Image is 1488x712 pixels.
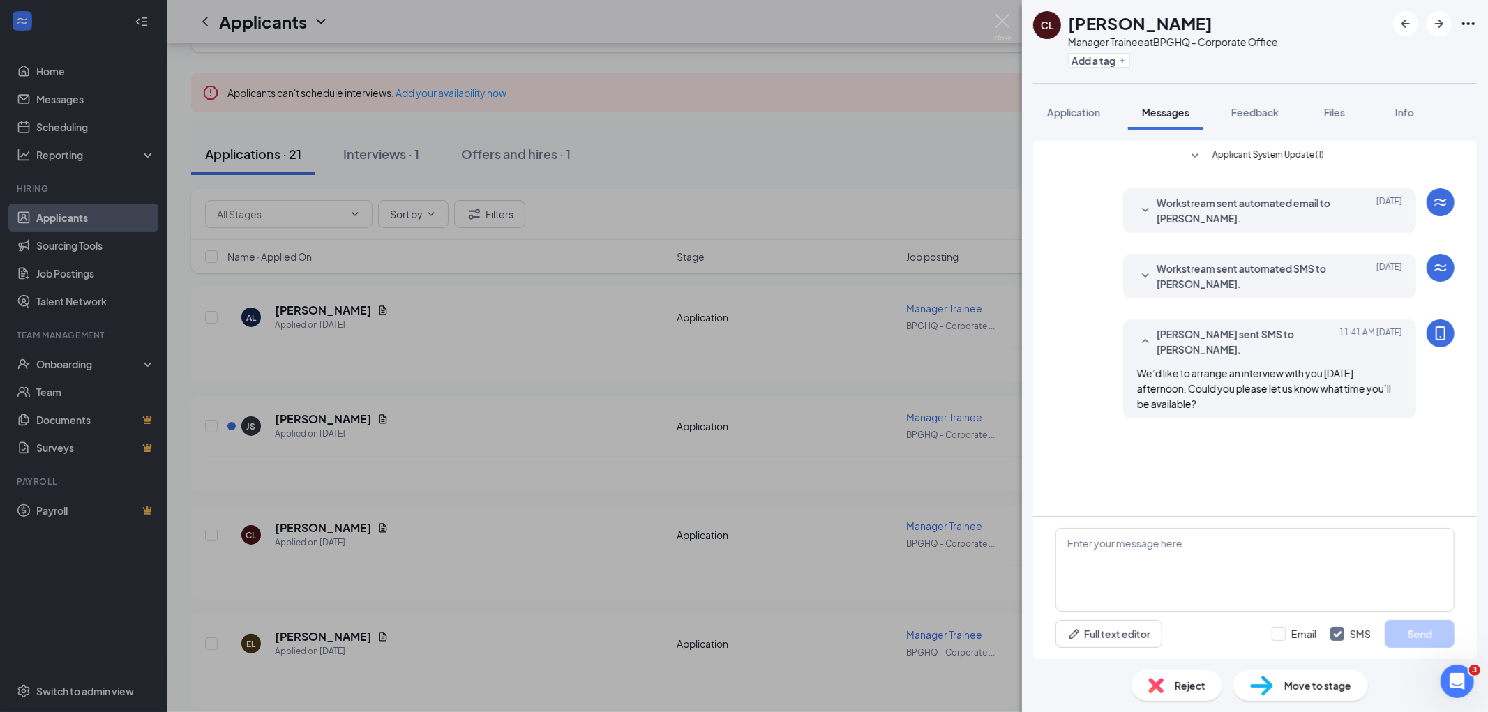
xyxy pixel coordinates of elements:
[1212,148,1324,165] span: Applicant System Update (1)
[1068,11,1212,35] h1: [PERSON_NAME]
[1395,106,1414,119] span: Info
[1432,194,1449,211] svg: WorkstreamLogo
[1427,11,1452,36] button: ArrowRight
[1284,678,1351,693] span: Move to stage
[1142,106,1189,119] span: Messages
[1376,195,1402,226] span: [DATE]
[1469,665,1480,676] span: 3
[1137,367,1391,410] span: We’d like to arrange an interview with you [DATE] afternoon. Could you please let us know what ti...
[1431,15,1448,32] svg: ArrowRight
[1055,620,1162,648] button: Full text editorPen
[1397,15,1414,32] svg: ArrowLeftNew
[1432,325,1449,342] svg: MobileSms
[1157,326,1339,357] span: [PERSON_NAME] sent SMS to [PERSON_NAME].
[1324,106,1345,119] span: Files
[1118,56,1127,65] svg: Plus
[1441,665,1474,698] iframe: Intercom live chat
[1068,35,1278,49] div: Manager Trainee at BPGHQ - Corporate Office
[1187,148,1203,165] svg: SmallChevronDown
[1137,268,1154,285] svg: SmallChevronDown
[1068,53,1130,68] button: PlusAdd a tag
[1157,261,1339,291] span: Workstream sent automated SMS to [PERSON_NAME].
[1376,261,1402,291] span: [DATE]
[1157,195,1339,226] span: Workstream sent automated email to [PERSON_NAME].
[1137,202,1154,219] svg: SmallChevronDown
[1047,106,1100,119] span: Application
[1067,627,1081,641] svg: Pen
[1041,18,1054,32] div: CL
[1231,106,1279,119] span: Feedback
[1460,15,1477,32] svg: Ellipses
[1339,326,1402,357] span: [DATE] 11:41 AM
[1137,333,1154,350] svg: SmallChevronUp
[1175,678,1205,693] span: Reject
[1187,148,1324,165] button: SmallChevronDownApplicant System Update (1)
[1393,11,1418,36] button: ArrowLeftNew
[1432,259,1449,276] svg: WorkstreamLogo
[1385,620,1455,648] button: Send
